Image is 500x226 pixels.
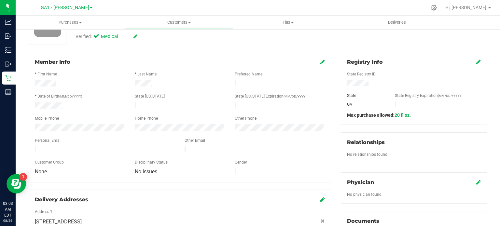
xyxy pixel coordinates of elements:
[35,138,62,143] label: Personal Email
[235,115,257,121] label: Other Phone
[284,95,306,98] span: (MM/DD/YYYY)
[347,139,385,145] span: Relationships
[19,173,27,181] iframe: Resource center unread badge
[342,93,390,99] div: State
[395,113,411,118] span: 20 fl oz.
[41,5,89,10] span: GA1 - [PERSON_NAME]
[347,71,376,77] label: State Registry ID
[37,93,82,99] label: Date of Birth
[135,159,168,165] label: Disciplinary Status
[445,5,488,10] span: Hi, [PERSON_NAME]!
[5,47,11,53] inline-svg: Inventory
[347,59,383,65] span: Registry Info
[395,93,461,99] label: State Registry Expiration
[7,174,26,193] iframe: Resource center
[5,89,11,95] inline-svg: Reports
[101,33,127,40] span: Medical
[35,168,47,175] span: None
[16,20,125,25] span: Purchases
[35,196,88,203] span: Delivery Addresses
[125,20,233,25] span: Customers
[342,101,390,107] div: GA
[37,71,57,77] label: First Name
[59,95,82,98] span: (MM/DD/YYYY)
[342,16,451,29] a: Deliveries
[235,159,247,165] label: Gender
[35,115,59,121] label: Mobile Phone
[16,16,125,29] a: Purchases
[35,209,53,215] label: Address 1:
[379,20,415,25] span: Deliveries
[135,115,158,121] label: Home Phone
[438,94,461,98] span: (MM/DD/YYYY)
[5,33,11,39] inline-svg: Inbound
[347,179,374,185] span: Physician
[135,168,157,175] span: No Issues
[347,192,382,197] span: No physician found.
[3,218,13,223] p: 08/26
[185,138,205,143] label: Other Email
[35,159,64,165] label: Customer Group
[137,71,157,77] label: Last Name
[235,71,262,77] label: Preferred Name
[35,218,82,226] span: [STREET_ADDRESS]
[5,19,11,25] inline-svg: Analytics
[35,59,70,65] span: Member Info
[76,33,137,40] div: Verified:
[5,61,11,67] inline-svg: Outbound
[347,113,411,118] span: Max purchase allowed:
[234,16,343,29] a: Tills
[430,5,438,11] div: Manage settings
[3,201,13,218] p: 03:03 AM EDT
[135,93,165,99] label: State [US_STATE]
[5,75,11,81] inline-svg: Retail
[347,152,388,157] label: No relationships found.
[125,16,234,29] a: Customers
[235,93,306,99] label: State [US_STATE] Expiration
[234,20,342,25] span: Tills
[347,218,379,224] span: Documents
